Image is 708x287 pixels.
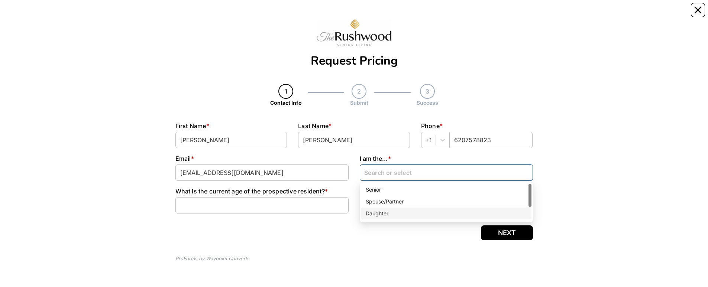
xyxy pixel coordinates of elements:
[298,122,329,130] span: Last Name
[361,196,531,208] div: Spouse/Partner
[360,155,388,162] span: I am the...
[366,198,527,206] div: Spouse/Partner
[175,122,206,130] span: First Name
[361,219,531,231] div: Son
[420,84,435,99] div: 3
[175,255,249,262] div: ProForms by Waypoint Converts
[175,55,533,67] div: Request Pricing
[366,209,527,218] div: Daughter
[361,208,531,219] div: Daughter
[421,122,440,130] span: Phone
[270,99,302,107] div: Contact Info
[481,225,533,240] button: NEXT
[317,19,391,46] img: a973b0b7-c380-43ca-90ee-7734c97de040.jpg
[352,84,366,99] div: 2
[175,155,191,162] span: Email
[366,186,527,194] div: Senior
[361,184,531,196] div: Senior
[350,99,368,107] div: Submit
[278,84,293,99] div: 1
[417,99,438,107] div: Success
[691,3,705,17] button: Close
[175,187,325,195] span: What is the current age of the prospective resident?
